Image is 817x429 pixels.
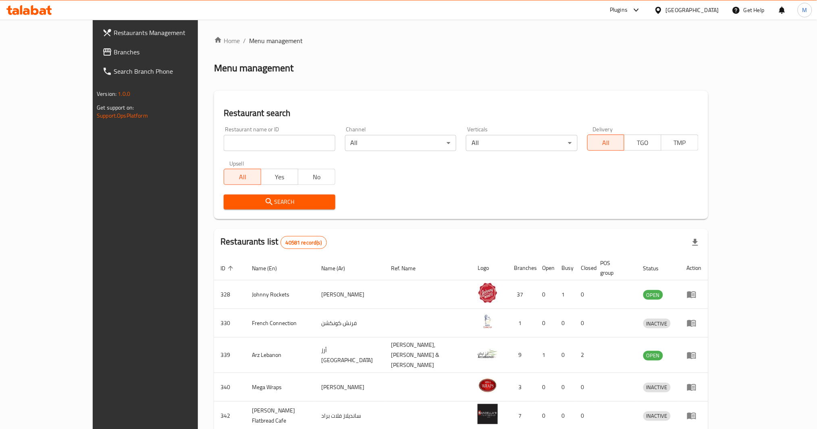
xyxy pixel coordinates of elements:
span: M [802,6,807,15]
span: TGO [628,137,658,149]
td: [PERSON_NAME] [315,280,385,309]
span: Name (En) [252,263,287,273]
a: Support.OpsPlatform [97,110,148,121]
th: Busy [555,256,574,280]
div: OPEN [643,290,663,300]
span: Search Branch Phone [114,66,223,76]
div: Menu [687,290,702,299]
button: TGO [624,135,661,151]
nav: breadcrumb [214,36,708,46]
span: Get support on: [97,102,134,113]
span: Restaurants Management [114,28,223,37]
td: French Connection [245,309,315,338]
td: Johnny Rockets [245,280,315,309]
td: 0 [555,373,574,402]
span: Menu management [249,36,303,46]
img: Mega Wraps [478,375,498,396]
td: 340 [214,373,245,402]
th: Action [680,256,708,280]
span: 40581 record(s) [281,239,326,247]
span: Yes [264,171,295,183]
div: Export file [686,233,705,252]
td: 339 [214,338,245,373]
td: Mega Wraps [245,373,315,402]
div: Total records count [281,236,327,249]
div: Menu [687,350,702,360]
th: Branches [507,256,536,280]
td: 0 [574,309,594,338]
button: No [298,169,335,185]
th: Open [536,256,555,280]
img: Sandella's Flatbread Cafe [478,404,498,424]
span: INACTIVE [643,411,671,421]
a: Branches [96,42,229,62]
span: All [227,171,258,183]
td: 0 [555,338,574,373]
td: 3 [507,373,536,402]
button: TMP [661,135,699,151]
span: OPEN [643,290,663,300]
span: Ref. Name [391,263,426,273]
div: Plugins [610,5,628,15]
td: 0 [536,280,555,309]
img: Johnny Rockets [478,283,498,303]
button: All [224,169,261,185]
a: Search Branch Phone [96,62,229,81]
a: Restaurants Management [96,23,229,42]
img: French Connection [478,311,498,332]
label: Delivery [593,126,613,132]
img: Arz Lebanon [478,344,498,364]
span: POS group [600,258,627,278]
span: Name (Ar) [321,263,355,273]
button: Search [224,195,335,209]
div: [GEOGRAPHIC_DATA] [666,6,719,15]
span: 1.0.0 [118,89,130,99]
span: No [301,171,332,183]
span: Version: [97,89,116,99]
span: ID [220,263,236,273]
div: OPEN [643,351,663,361]
span: INACTIVE [643,319,671,328]
label: Upsell [229,161,244,166]
td: 37 [507,280,536,309]
td: أرز [GEOGRAPHIC_DATA] [315,338,385,373]
td: 9 [507,338,536,373]
td: 330 [214,309,245,338]
div: Menu [687,382,702,392]
td: [PERSON_NAME],[PERSON_NAME] & [PERSON_NAME] [385,338,472,373]
td: 0 [555,309,574,338]
h2: Restaurants list [220,236,327,249]
span: All [591,137,622,149]
span: TMP [665,137,695,149]
div: Menu [687,318,702,328]
input: Search for restaurant name or ID.. [224,135,335,151]
td: 0 [574,280,594,309]
td: 1 [536,338,555,373]
td: [PERSON_NAME] [315,373,385,402]
td: Arz Lebanon [245,338,315,373]
div: Menu [687,411,702,421]
td: 328 [214,280,245,309]
h2: Restaurant search [224,107,699,119]
div: INACTIVE [643,383,671,392]
span: OPEN [643,351,663,360]
td: 1 [507,309,536,338]
div: All [466,135,577,151]
span: Branches [114,47,223,57]
button: All [587,135,625,151]
td: فرنش كونكشن [315,309,385,338]
span: Search [230,197,328,207]
div: All [345,135,456,151]
td: 0 [574,373,594,402]
h2: Menu management [214,62,293,75]
td: 2 [574,338,594,373]
td: 1 [555,280,574,309]
button: Yes [261,169,298,185]
td: 0 [536,373,555,402]
span: INACTIVE [643,383,671,392]
th: Logo [471,256,507,280]
span: Status [643,263,669,273]
td: 0 [536,309,555,338]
